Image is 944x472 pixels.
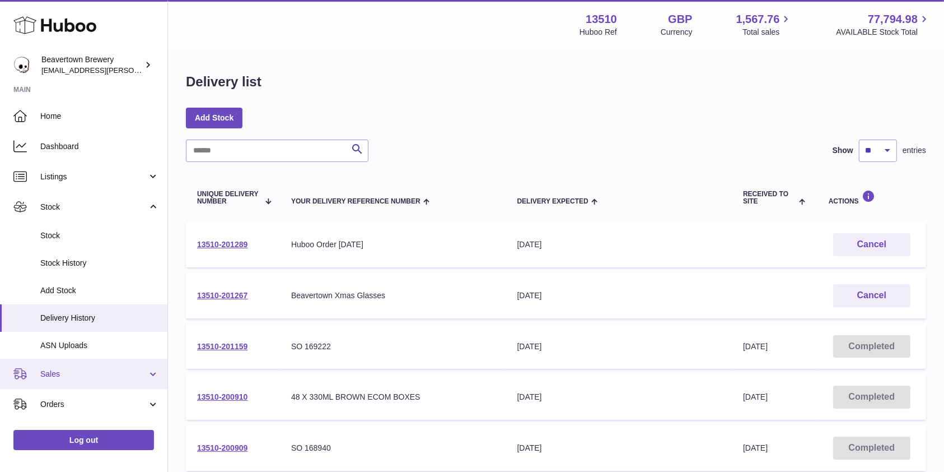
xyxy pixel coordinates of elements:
[197,291,247,300] a: 13510-201267
[291,443,495,454] div: SO 168940
[868,12,918,27] span: 77,794.98
[836,12,931,38] a: 77,794.98 AVAILABLE Stock Total
[197,191,259,205] span: Unique Delivery Number
[517,198,588,205] span: Delivery Expected
[186,73,261,91] h1: Delivery list
[40,285,159,296] span: Add Stock
[833,233,910,256] button: Cancel
[829,190,915,205] div: Actions
[291,392,495,402] div: 48 X 330ML BROWN ECOM BOXES
[833,284,910,307] button: Cancel
[743,392,768,401] span: [DATE]
[40,340,159,351] span: ASN Uploads
[291,341,495,352] div: SO 169222
[40,202,147,212] span: Stock
[736,12,780,27] span: 1,567.76
[291,239,495,250] div: Huboo Order [DATE]
[40,230,159,241] span: Stock
[668,12,692,27] strong: GBP
[291,290,495,301] div: Beavertown Xmas Glasses
[40,313,159,323] span: Delivery History
[40,399,147,410] span: Orders
[197,392,247,401] a: 13510-200910
[517,290,721,301] div: [DATE]
[40,141,159,152] span: Dashboard
[197,240,247,249] a: 13510-201289
[586,12,617,27] strong: 13510
[40,111,159,122] span: Home
[517,239,721,250] div: [DATE]
[41,54,142,76] div: Beavertown Brewery
[41,66,225,75] span: [EMAIL_ADDRESS][PERSON_NAME][DOMAIN_NAME]
[291,198,420,205] span: Your Delivery Reference Number
[833,145,853,156] label: Show
[517,443,721,454] div: [DATE]
[197,342,247,351] a: 13510-201159
[40,369,147,380] span: Sales
[742,27,792,38] span: Total sales
[743,443,768,452] span: [DATE]
[580,27,617,38] div: Huboo Ref
[40,172,147,182] span: Listings
[517,341,721,352] div: [DATE]
[743,342,768,351] span: [DATE]
[743,191,796,205] span: Received to Site
[197,443,247,452] a: 13510-200909
[13,430,154,450] a: Log out
[40,258,159,269] span: Stock History
[661,27,693,38] div: Currency
[13,57,30,73] img: kit.lowe@beavertownbrewery.co.uk
[736,12,793,38] a: 1,567.76 Total sales
[186,108,242,128] a: Add Stock
[836,27,931,38] span: AVAILABLE Stock Total
[517,392,721,402] div: [DATE]
[903,145,926,156] span: entries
